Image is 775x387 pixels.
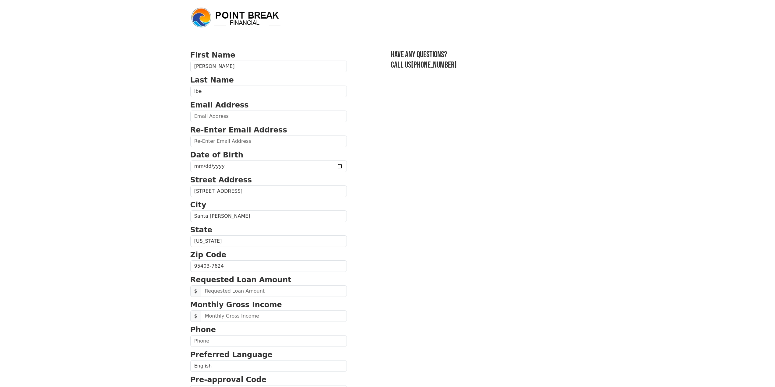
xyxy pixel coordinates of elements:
[190,51,235,59] strong: First Name
[190,325,216,334] strong: Phone
[190,299,347,310] p: Monthly Gross Income
[190,135,347,147] input: Re-Enter Email Address
[190,285,201,297] span: $
[190,276,291,284] strong: Requested Loan Amount
[190,126,287,134] strong: Re-Enter Email Address
[190,86,347,97] input: Last Name
[190,260,347,272] input: Zip Code
[190,335,347,347] input: Phone
[190,76,234,84] strong: Last Name
[190,176,252,184] strong: Street Address
[391,50,585,60] h3: Have any questions?
[190,201,206,209] strong: City
[190,226,213,234] strong: State
[190,61,347,72] input: First Name
[201,285,347,297] input: Requested Loan Amount
[190,375,267,384] strong: Pre-approval Code
[190,251,227,259] strong: Zip Code
[190,151,243,159] strong: Date of Birth
[190,210,347,222] input: City
[190,111,347,122] input: Email Address
[201,310,347,322] input: Monthly Gross Income
[190,185,347,197] input: Street Address
[190,310,201,322] span: $
[391,60,585,70] h3: Call us
[411,60,457,70] a: [PHONE_NUMBER]
[190,101,249,109] strong: Email Address
[190,350,273,359] strong: Preferred Language
[190,7,282,29] img: logo.png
